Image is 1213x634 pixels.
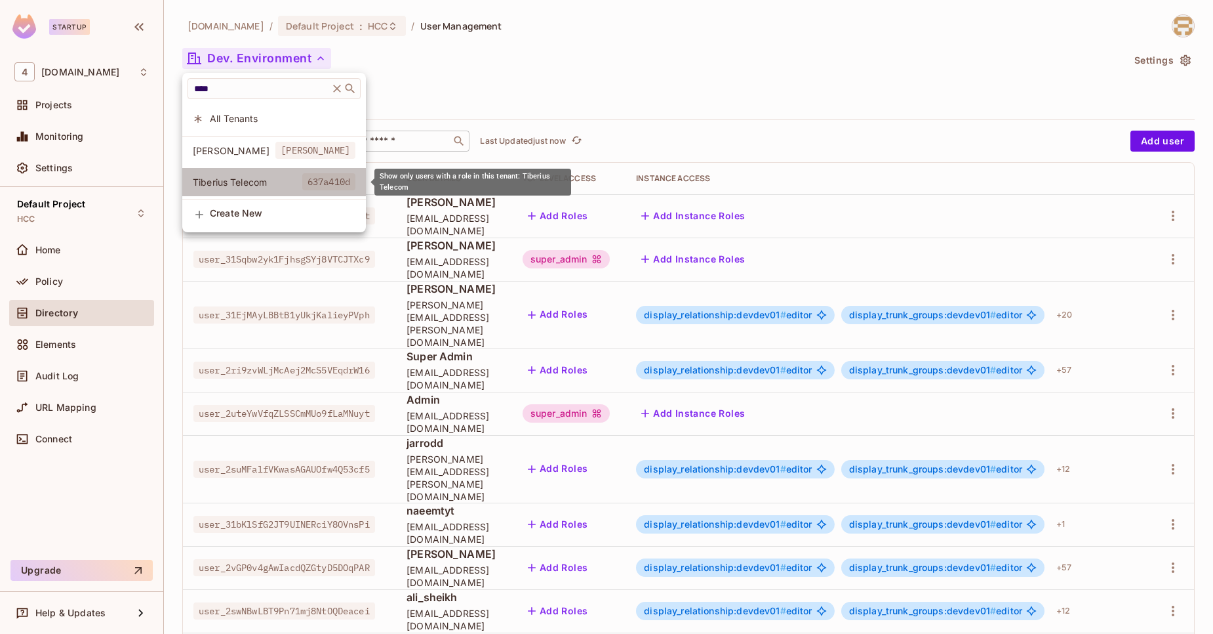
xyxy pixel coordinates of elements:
[275,142,355,159] span: [PERSON_NAME]
[210,112,355,125] span: All Tenants
[182,137,366,165] div: Show only users with a role in this tenant: Tiberius
[374,169,571,196] div: Show only users with a role in this tenant: Tiberius Telecom
[193,176,302,188] span: Tiberius Telecom
[193,144,275,157] span: [PERSON_NAME]
[182,168,366,196] div: Show only users with a role in this tenant: Tiberius Telecom
[302,173,355,190] span: 637a410d
[210,208,355,219] span: Create New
